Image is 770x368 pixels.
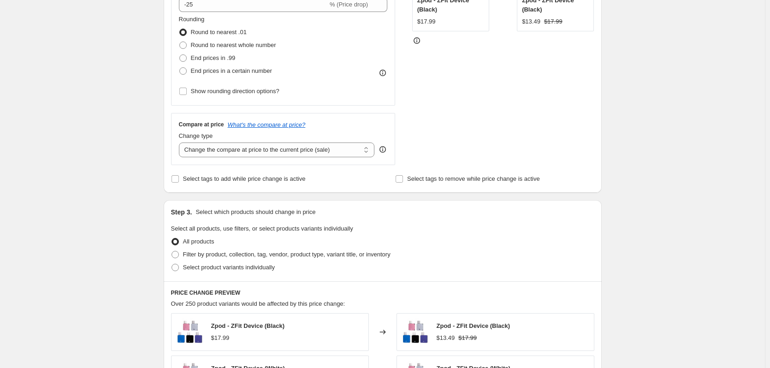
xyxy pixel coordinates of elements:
p: Select which products should change in price [195,208,315,217]
span: % (Price drop) [330,1,368,8]
span: All products [183,238,214,245]
div: $17.99 [417,17,436,26]
span: Rounding [179,16,205,23]
span: Select product variants individually [183,264,275,271]
span: Select tags to add while price change is active [183,175,306,182]
span: End prices in a certain number [191,67,272,74]
h3: Compare at price [179,121,224,128]
div: help [378,145,387,154]
span: Round to nearest whole number [191,42,276,48]
span: Over 250 product variants would be affected by this price change: [171,300,345,307]
span: End prices in .99 [191,54,236,61]
span: Round to nearest .01 [191,29,247,36]
h2: Step 3. [171,208,192,217]
span: Show rounding direction options? [191,88,279,95]
div: $13.49 [437,333,455,343]
img: z_fit_device_700x_65e9da23-8de4-4da1-bcd1-f240a40eeef8_80x.jpg [402,318,429,346]
span: Change type [179,132,213,139]
span: Filter by product, collection, tag, vendor, product type, variant title, or inventory [183,251,391,258]
strike: $17.99 [544,17,563,26]
span: Select tags to remove while price change is active [407,175,540,182]
button: What's the compare at price? [228,121,306,128]
div: $13.49 [522,17,540,26]
h6: PRICE CHANGE PREVIEW [171,289,594,297]
span: Zpod - ZFit Device (Black) [437,322,510,329]
span: Zpod - ZFit Device (Black) [211,322,285,329]
span: Select all products, use filters, or select products variants individually [171,225,353,232]
strike: $17.99 [458,333,477,343]
img: z_fit_device_700x_65e9da23-8de4-4da1-bcd1-f240a40eeef8_80x.jpg [176,318,204,346]
div: $17.99 [211,333,230,343]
